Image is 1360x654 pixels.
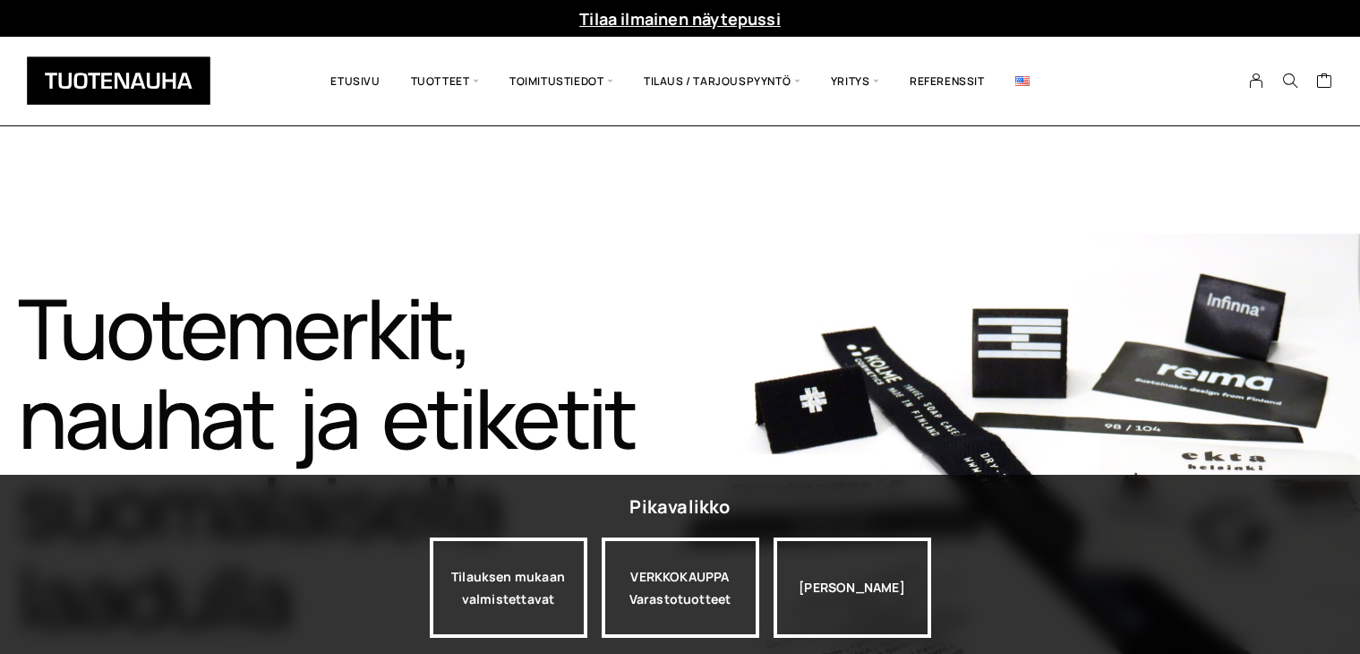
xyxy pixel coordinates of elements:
div: [PERSON_NAME] [774,538,931,638]
span: Toimitustiedot [494,50,629,112]
a: Tilauksen mukaan valmistettavat [430,538,587,638]
span: Tilaus / Tarjouspyyntö [629,50,816,112]
span: Yritys [816,50,894,112]
a: Cart [1316,72,1333,93]
span: Tuotteet [396,50,494,112]
a: Referenssit [894,50,1000,112]
div: Pikavalikko [629,491,730,523]
button: Search [1273,73,1307,89]
h1: Tuotemerkit, nauhat ja etiketit suomalaisella laadulla​ [18,283,680,641]
div: VERKKOKAUPPA Varastotuotteet [602,538,759,638]
a: Etusivu [315,50,395,112]
img: English [1015,76,1030,86]
a: My Account [1239,73,1274,89]
img: Tuotenauha Oy [27,56,210,105]
a: Tilaa ilmainen näytepussi [579,8,781,30]
a: VERKKOKAUPPAVarastotuotteet [602,538,759,638]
